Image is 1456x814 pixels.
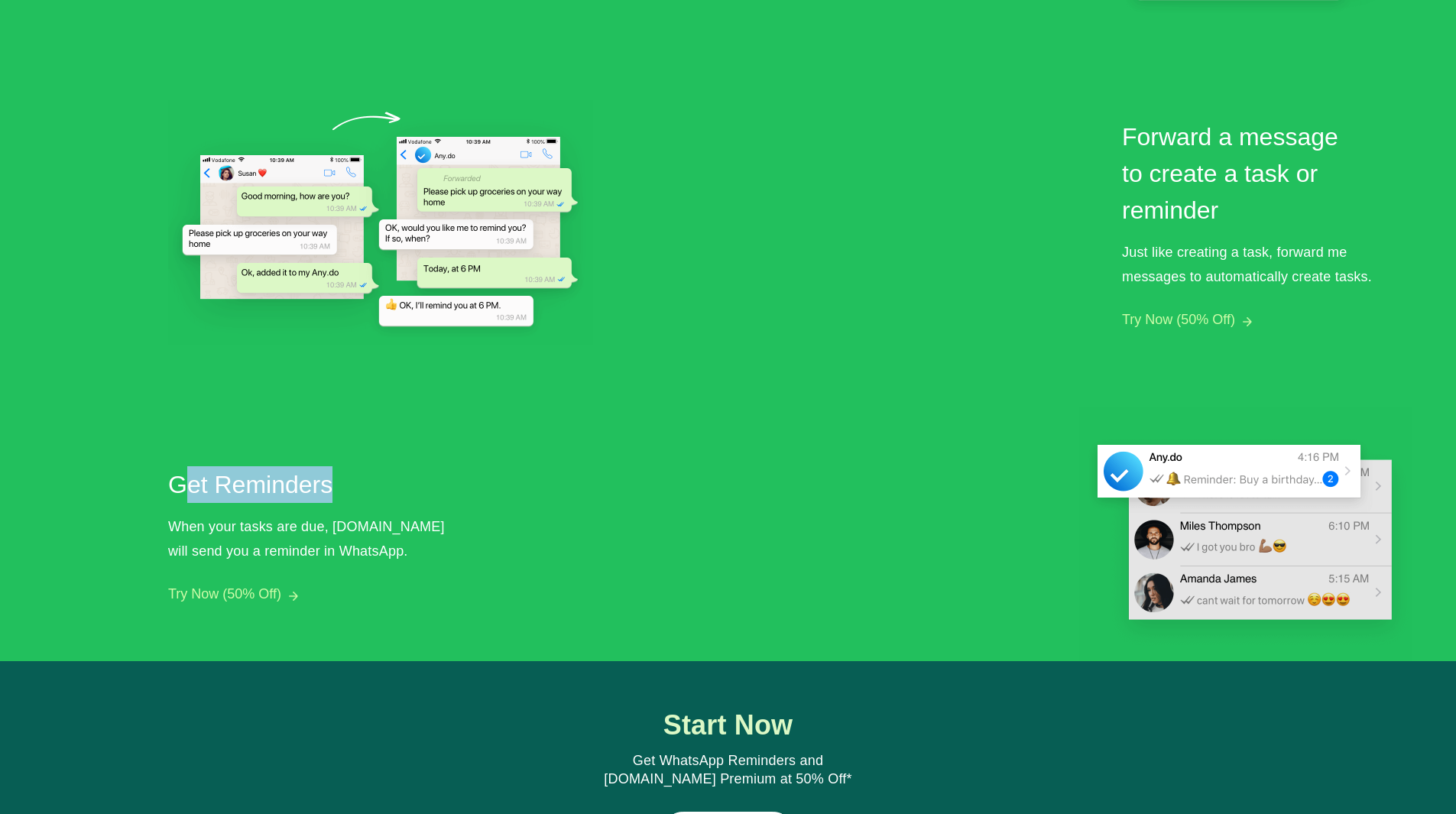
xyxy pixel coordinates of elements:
[1122,312,1235,328] button: Try Now (50% Off)
[586,752,869,789] div: Get WhatsApp Reminders and [DOMAIN_NAME] Premium at 50% Off*
[1243,317,1252,326] img: arrow
[1122,240,1412,289] div: Just like creating a task, forward me messages to automatically create tasks.
[1079,407,1412,661] img: Get Reminders in WhatsApp
[168,100,593,345] img: Forward a message | WhatsApp Reminders
[168,514,459,563] div: When your tasks are due, [DOMAIN_NAME] will send you a reminder in WhatsApp.
[587,710,870,741] h1: Start Now
[168,466,451,503] h2: Get Reminders
[168,586,281,602] button: Try Now (50% Off)
[289,592,298,601] img: arrow
[1122,118,1363,229] h2: Forward a message to create a task or reminder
